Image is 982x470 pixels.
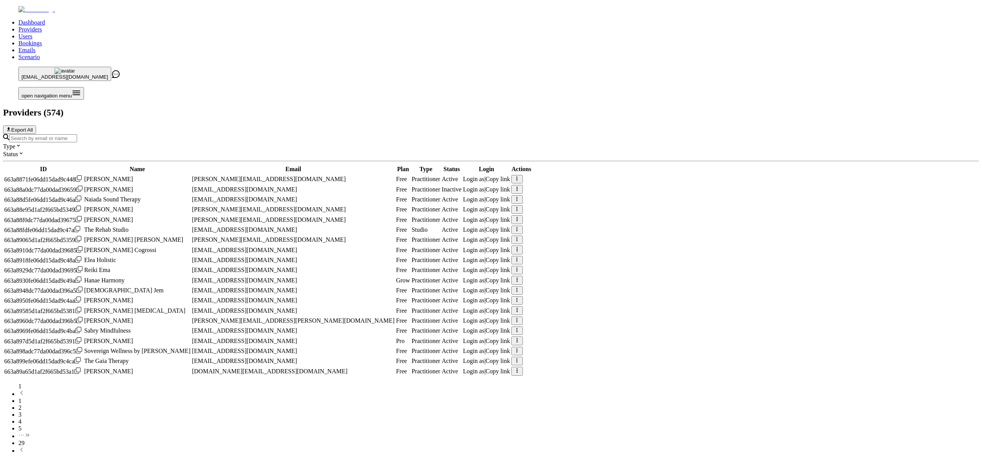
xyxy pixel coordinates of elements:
[486,196,510,203] span: Copy link
[463,338,510,345] div: |
[442,358,462,364] div: Active
[486,327,510,334] span: Copy link
[463,176,484,182] span: Login as
[463,297,484,303] span: Login as
[192,236,346,243] span: [PERSON_NAME][EMAIL_ADDRESS][DOMAIN_NAME]
[192,267,297,273] span: [EMAIL_ADDRESS][DOMAIN_NAME]
[192,327,297,334] span: [EMAIL_ADDRESS][DOMAIN_NAME]
[192,176,346,182] span: [PERSON_NAME][EMAIL_ADDRESS][DOMAIN_NAME]
[4,307,82,315] div: Click to copy
[396,267,407,273] span: Free
[396,186,407,193] span: Free
[192,277,297,284] span: [EMAIL_ADDRESS][DOMAIN_NAME]
[396,358,407,364] span: Free
[412,267,440,273] span: validated
[412,247,440,253] span: validated
[463,206,484,213] span: Login as
[463,247,510,254] div: |
[486,277,510,284] span: Copy link
[463,267,484,273] span: Login as
[463,348,510,355] div: |
[18,6,55,13] img: Fluum Logo
[486,297,510,303] span: Copy link
[192,348,297,354] span: [EMAIL_ADDRESS][DOMAIN_NAME]
[412,176,440,182] span: validated
[4,337,82,345] div: Click to copy
[396,327,407,334] span: Free
[395,165,410,173] th: Plan
[18,397,979,404] li: pagination item 1 active
[18,447,979,454] li: next page button
[463,277,510,284] div: |
[463,307,484,314] span: Login as
[396,247,407,253] span: Free
[84,186,133,193] span: [PERSON_NAME]
[442,216,462,223] div: Active
[84,348,190,354] span: Sovereign Wellness by [PERSON_NAME]
[463,368,510,375] div: |
[442,307,462,314] div: Active
[84,277,124,284] span: Hanae Harmony
[442,196,462,203] div: Active
[442,176,462,183] div: Active
[486,358,510,364] span: Copy link
[3,150,979,158] div: Status
[4,357,82,365] div: Click to copy
[463,236,484,243] span: Login as
[463,226,510,233] div: |
[18,418,979,425] li: pagination item 4
[21,74,108,80] span: [EMAIL_ADDRESS][DOMAIN_NAME]
[442,247,462,254] div: Active
[463,257,510,264] div: |
[463,165,510,173] th: Login
[54,68,75,74] img: avatar
[4,236,82,244] div: Click to copy
[396,206,407,213] span: Free
[84,368,133,374] span: [PERSON_NAME]
[18,33,32,40] a: Users
[3,142,979,150] div: Type
[442,317,462,324] div: Active
[396,297,407,303] span: Free
[442,206,462,213] div: Active
[396,317,407,324] span: Free
[486,186,510,193] span: Copy link
[4,256,82,264] div: Click to copy
[4,347,82,355] div: Click to copy
[463,196,510,203] div: |
[84,176,133,182] span: [PERSON_NAME]
[396,236,407,243] span: Free
[4,186,82,193] div: Click to copy
[463,176,510,183] div: |
[192,358,297,364] span: [EMAIL_ADDRESS][DOMAIN_NAME]
[396,287,407,294] span: Free
[463,358,484,364] span: Login as
[412,236,440,243] span: validated
[84,338,133,344] span: [PERSON_NAME]
[3,107,979,118] h2: Providers ( 574 )
[4,175,82,183] div: Click to copy
[486,317,510,324] span: Copy link
[463,186,510,193] div: |
[396,348,407,354] span: Free
[18,87,84,100] button: Open menu
[192,297,297,303] span: [EMAIL_ADDRESS][DOMAIN_NAME]
[463,338,484,344] span: Login as
[412,226,428,233] span: validated
[192,186,297,193] span: [EMAIL_ADDRESS][DOMAIN_NAME]
[18,411,979,418] li: pagination item 3
[463,327,484,334] span: Login as
[442,297,462,304] div: Active
[4,277,82,284] div: Click to copy
[192,338,297,344] span: [EMAIL_ADDRESS][DOMAIN_NAME]
[486,176,510,182] span: Copy link
[396,338,404,344] span: Pro
[192,307,297,314] span: [EMAIL_ADDRESS][DOMAIN_NAME]
[84,216,133,223] span: [PERSON_NAME]
[486,348,510,354] span: Copy link
[412,348,440,354] span: validated
[442,348,462,355] div: Active
[18,54,40,60] a: Scenario
[4,206,82,213] div: Click to copy
[192,206,346,213] span: [PERSON_NAME][EMAIL_ADDRESS][DOMAIN_NAME]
